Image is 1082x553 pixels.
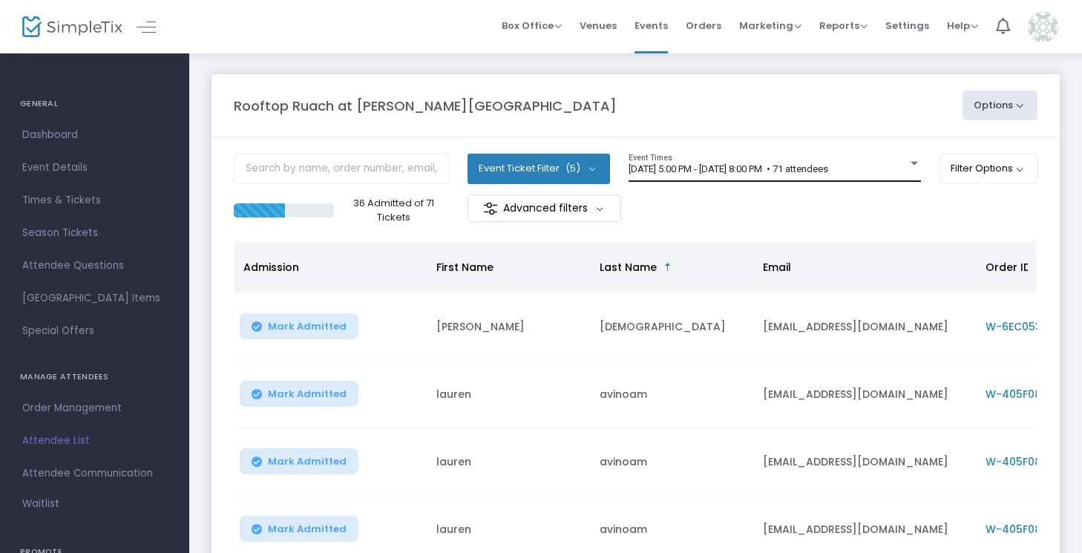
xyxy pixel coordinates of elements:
span: Reports [819,19,868,33]
span: Order Management [22,399,167,418]
span: Mark Admitted [268,388,347,400]
span: Attendee Communication [22,464,167,483]
span: Order ID [986,260,1031,275]
span: [DATE] 5:00 PM - [DATE] 8:00 PM • 71 attendees [629,163,828,174]
span: Venues [580,7,617,45]
button: Mark Admitted [240,313,358,339]
td: avinoam [591,428,754,496]
button: Mark Admitted [240,448,358,474]
m-button: Advanced filters [468,194,621,222]
span: Settings [885,7,929,45]
span: Dashboard [22,125,167,145]
span: Events [635,7,668,45]
span: W-6EC0534F-5 [986,319,1067,334]
span: Mark Admitted [268,321,347,333]
span: W-405F08E2-8 [986,387,1066,402]
h4: MANAGE ATTENDEES [20,362,169,392]
span: Attendee Questions [22,256,167,275]
span: Help [947,19,978,33]
input: Search by name, order number, email, ip address [234,154,449,184]
span: (5) [565,163,580,174]
m-panel-title: Rooftop Ruach at [PERSON_NAME][GEOGRAPHIC_DATA] [234,96,617,116]
button: Mark Admitted [240,516,358,542]
span: Marketing [739,19,801,33]
span: Email [763,260,791,275]
button: Event Ticket Filter(5) [468,154,610,183]
span: [GEOGRAPHIC_DATA] Items [22,289,167,308]
span: W-405F08E2-8 [986,522,1066,537]
td: [EMAIL_ADDRESS][DOMAIN_NAME] [754,293,977,361]
td: lauren [427,428,591,496]
td: [PERSON_NAME] [427,293,591,361]
span: Attendee List [22,431,167,451]
span: Admission [243,260,299,275]
span: Event Details [22,158,167,177]
span: Sortable [662,261,674,273]
button: Mark Admitted [240,381,358,407]
button: Filter Options [940,154,1038,183]
span: Special Offers [22,321,167,341]
span: First Name [436,260,494,275]
td: avinoam [591,361,754,428]
p: 36 Admitted of 71 Tickets [340,196,447,225]
span: W-405F08E2-8 [986,454,1066,469]
img: filter [483,201,498,216]
span: Waitlist [22,497,59,511]
span: Season Tickets [22,223,167,243]
span: Orders [686,7,721,45]
span: Box Office [502,19,562,33]
h4: GENERAL [20,89,169,119]
td: [EMAIL_ADDRESS][DOMAIN_NAME] [754,428,977,496]
span: Mark Admitted [268,456,347,468]
button: Options [963,91,1038,120]
span: Times & Tickets [22,191,167,210]
td: [DEMOGRAPHIC_DATA] [591,293,754,361]
td: [EMAIL_ADDRESS][DOMAIN_NAME] [754,361,977,428]
td: lauren [427,361,591,428]
span: Mark Admitted [268,523,347,535]
span: Last Name [600,260,657,275]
